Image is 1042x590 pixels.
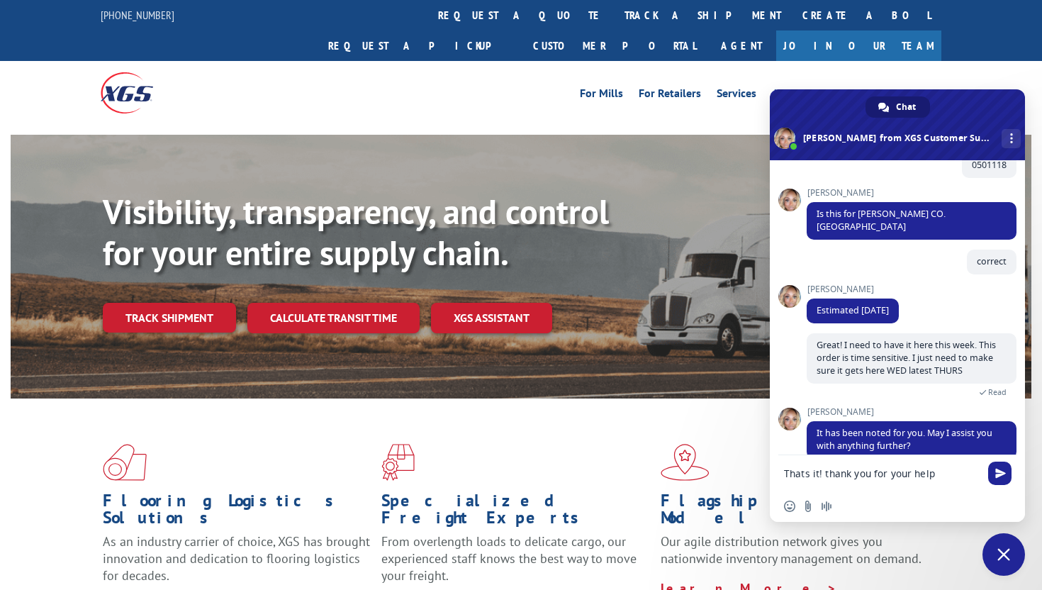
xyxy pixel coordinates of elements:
[580,88,623,104] a: For Mills
[522,30,707,61] a: Customer Portal
[817,304,889,316] span: Estimated [DATE]
[772,88,830,104] a: Advantages
[776,30,941,61] a: Join Our Team
[784,467,980,480] textarea: Compose your message...
[639,88,701,104] a: For Retailers
[911,88,941,104] a: About
[103,189,609,274] b: Visibility, transparency, and control for your entire supply chain.
[821,501,832,512] span: Audio message
[661,492,929,533] h1: Flagship Distribution Model
[988,462,1012,485] span: Send
[807,188,1016,198] span: [PERSON_NAME]
[103,492,371,533] h1: Flooring Logistics Solutions
[318,30,522,61] a: Request a pickup
[802,501,814,512] span: Send a file
[661,533,921,567] span: Our agile distribution network gives you nationwide inventory management on demand.
[247,303,420,333] a: Calculate transit time
[896,96,916,118] span: Chat
[846,88,895,104] a: Resources
[865,96,930,118] div: Chat
[103,303,236,333] a: Track shipment
[817,208,946,233] span: Is this for [PERSON_NAME] CO. [GEOGRAPHIC_DATA]
[784,501,795,512] span: Insert an emoji
[101,8,174,22] a: [PHONE_NUMBER]
[103,533,370,584] span: As an industry carrier of choice, XGS has brought innovation and dedication to flooring logistics...
[431,303,552,333] a: XGS ASSISTANT
[807,407,1016,417] span: [PERSON_NAME]
[972,159,1007,171] span: 0501118
[988,387,1007,397] span: Read
[707,30,776,61] a: Agent
[817,339,996,377] span: Great! I need to have it here this week. This order is time sensitive. I just need to make sure i...
[717,88,756,104] a: Services
[381,492,649,533] h1: Specialized Freight Experts
[982,533,1025,576] div: Close chat
[1002,129,1021,148] div: More channels
[103,444,147,481] img: xgs-icon-total-supply-chain-intelligence-red
[977,255,1007,267] span: correct
[807,284,899,294] span: [PERSON_NAME]
[817,427,992,452] span: It has been noted for you. May I assist you with anything further?
[661,444,710,481] img: xgs-icon-flagship-distribution-model-red
[381,444,415,481] img: xgs-icon-focused-on-flooring-red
